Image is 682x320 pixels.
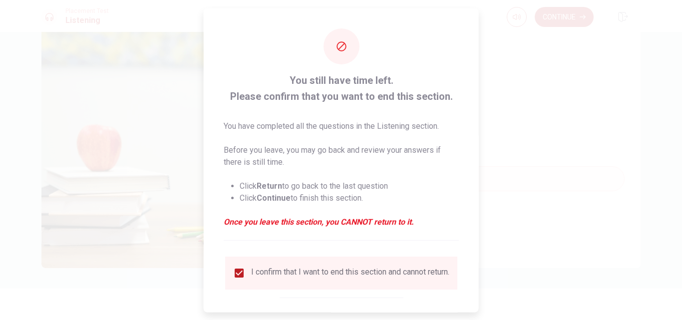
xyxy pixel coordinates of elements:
strong: Return [257,181,282,190]
p: Before you leave, you may go back and review your answers if there is still time. [224,144,459,168]
strong: Continue [257,193,291,202]
li: Click to finish this section. [240,192,459,204]
em: Once you leave this section, you CANNOT return to it. [224,216,459,228]
div: I confirm that I want to end this section and cannot return. [251,267,449,279]
span: You still have time left. Please confirm that you want to end this section. [224,72,459,104]
li: Click to go back to the last question [240,180,459,192]
p: You have completed all the questions in the Listening section. [224,120,459,132]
